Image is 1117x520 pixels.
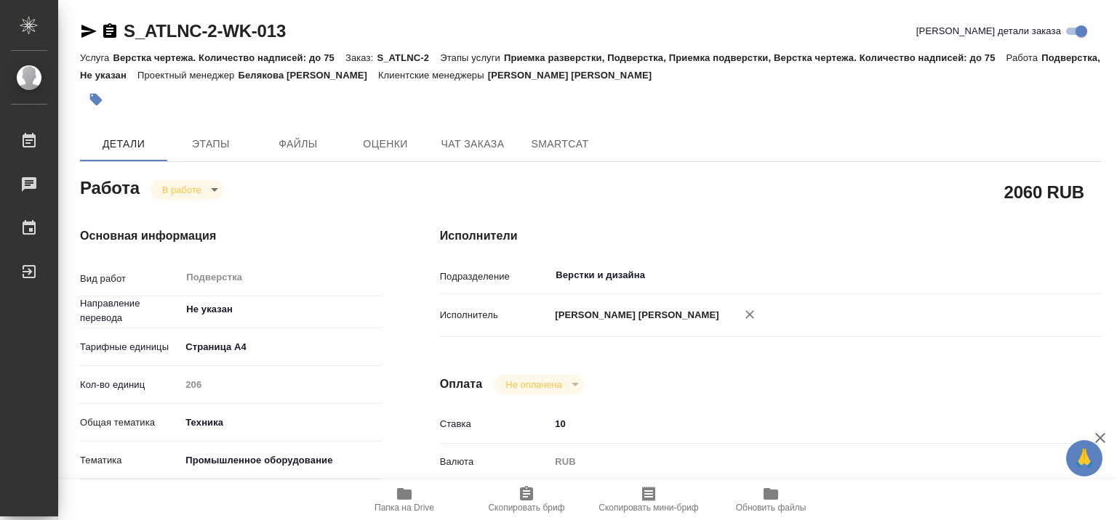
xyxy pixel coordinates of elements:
p: Заказ: [345,52,377,63]
button: 🙏 [1066,440,1102,476]
button: Не оплачена [501,378,566,391]
h4: Исполнители [440,227,1101,245]
input: Пустое поле [180,374,381,395]
p: [PERSON_NAME] [PERSON_NAME] [488,70,663,81]
p: Исполнитель [440,308,551,322]
p: Клиентские менеджеры [378,70,488,81]
p: Общая тематика [80,415,180,430]
div: В работе [151,180,223,200]
span: Оценки [351,135,420,153]
input: ✎ Введи что-нибудь [550,413,1046,434]
button: Обновить файлы [710,479,832,520]
p: Тарифные единицы [80,340,180,354]
button: Скопировать бриф [465,479,588,520]
span: [PERSON_NAME] детали заказа [916,24,1061,38]
p: Работа [1006,52,1042,63]
p: S_ATLNC-2 [377,52,440,63]
span: 🙏 [1072,443,1097,474]
h2: 2060 RUB [1004,179,1084,204]
div: RUB [550,450,1046,474]
div: Промышленное оборудование [180,448,381,473]
p: Валюта [440,455,551,469]
button: Удалить исполнителя [734,298,766,330]
span: Файлы [263,135,333,153]
button: В работе [158,184,206,196]
h4: Основная информация [80,227,382,245]
p: Белякова [PERSON_NAME] [238,70,377,81]
p: Вид работ [80,272,180,286]
p: Ставка [440,417,551,431]
span: SmartCat [525,135,595,153]
h2: Работа [80,174,140,200]
p: Проектный менеджер [137,70,238,81]
p: Услуга [80,52,113,63]
span: Чат заказа [438,135,508,153]
p: Верстка чертежа. Количество надписей: до 75 [113,52,345,63]
p: Кол-во единиц [80,378,180,392]
p: Подразделение [440,269,551,284]
p: [PERSON_NAME] [PERSON_NAME] [550,308,719,322]
div: Техника [180,410,381,435]
span: Детали [89,135,159,153]
span: Скопировать мини-бриф [598,503,698,513]
button: Папка на Drive [343,479,465,520]
h4: Оплата [440,375,483,393]
p: Этапы услуги [440,52,504,63]
button: Скопировать ссылку для ЯМессенджера [80,23,97,40]
span: Скопировать бриф [488,503,564,513]
span: Этапы [176,135,246,153]
button: Open [1038,274,1041,277]
div: Страница А4 [180,335,381,359]
span: Папка на Drive [375,503,434,513]
button: Open [374,308,377,311]
p: Тематика [80,453,180,468]
button: Скопировать ссылку [101,23,119,40]
div: В работе [494,375,583,394]
button: Добавить тэг [80,84,112,115]
p: Приемка разверстки, Подверстка, Приемка подверстки, Верстка чертежа. Количество надписей: до 75 [504,52,1006,63]
span: Обновить файлы [736,503,806,513]
p: Направление перевода [80,296,180,325]
a: S_ATLNC-2-WK-013 [124,21,286,41]
button: Скопировать мини-бриф [588,479,710,520]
